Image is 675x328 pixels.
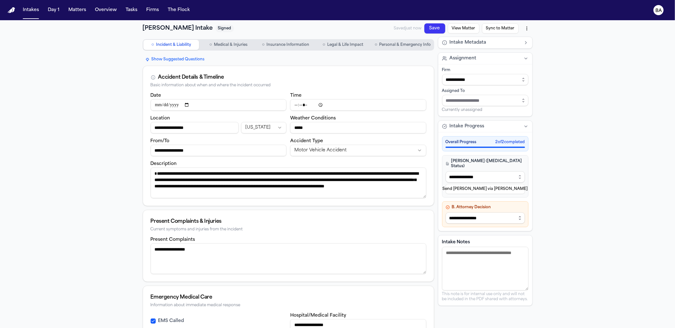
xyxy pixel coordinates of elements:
[450,39,486,46] span: Intake Metadata
[290,313,346,318] label: Hospital/Medical Facility
[123,4,140,16] button: Tasks
[151,161,177,166] label: Description
[521,23,533,34] button: More actions
[214,42,247,47] span: Medical & Injuries
[446,205,525,210] h4: B. Attorney Decision
[151,218,426,225] div: Present Complaints & Injuries
[8,7,15,13] img: Finch Logo
[165,4,192,16] button: The Flock
[290,93,302,98] label: Time
[258,40,314,50] button: Go to Insurance Information
[438,37,532,48] button: Intake Metadata
[375,42,377,48] span: ○
[241,122,286,133] button: Incident state
[442,292,528,302] p: This note is for internal use only and will not be included in the PDF shared with attorneys.
[143,24,213,33] h1: [PERSON_NAME] Intake
[151,167,427,198] textarea: Incident description
[438,53,532,64] button: Assignment
[322,42,325,48] span: ○
[143,56,207,63] button: Show Suggested Questions
[151,227,426,232] div: Current symptoms and injuries from the incident
[143,40,199,50] button: Go to Incident & Liability
[315,40,371,50] button: Go to Legal & Life Impact
[151,237,195,242] label: Present Complaints
[446,159,525,169] h4: [PERSON_NAME] ([MEDICAL_DATA] Status)
[482,23,519,33] button: Sync to Matter
[151,122,239,133] input: Incident location
[92,4,119,16] button: Overview
[144,4,161,16] button: Firms
[20,4,41,16] button: Intakes
[442,95,528,106] input: Assign to staff member
[290,139,323,143] label: Accident Type
[262,42,265,48] span: ○
[8,7,15,13] a: Home
[45,4,62,16] button: Day 1
[151,93,161,98] label: Date
[442,247,528,290] textarea: Intake notes
[442,88,528,94] div: Assigned To
[290,116,336,121] label: Weather Conditions
[446,184,525,194] button: Send [PERSON_NAME] via [PERSON_NAME]
[151,116,170,121] label: Location
[327,42,363,47] span: Legal & Life Impact
[448,23,479,33] button: View Matter
[158,74,224,81] div: Accident Details & Timeline
[450,123,484,130] span: Intake Progress
[442,107,483,112] span: Currently unassigned
[442,68,528,73] div: Firm
[151,294,426,301] div: Emergency Medical Care
[290,99,426,111] input: Incident time
[424,23,445,33] button: Save
[496,140,525,145] span: 2 of 2 completed
[151,139,170,143] label: From/To
[151,99,287,111] input: Incident date
[151,145,287,156] input: From/To destination
[438,121,532,132] button: Intake Progress
[151,83,426,88] div: Basic information about when and where the incident occurred
[394,26,422,31] span: Saved just now
[216,25,234,32] span: Signed
[266,42,309,47] span: Insurance Information
[372,40,433,50] button: Go to Personal & Emergency Info
[450,55,477,62] span: Assignment
[209,42,212,48] span: ○
[446,140,477,145] span: Overall Progress
[151,303,426,308] div: Information about immediate medical response
[379,42,431,47] span: Personal & Emergency Info
[290,122,426,133] input: Weather conditions
[151,42,154,48] span: ○
[442,74,528,85] input: Select firm
[151,243,427,274] textarea: Present complaints
[66,4,89,16] button: Matters
[200,40,256,50] button: Go to Medical & Injuries
[156,42,191,47] span: Incident & Liability
[158,318,184,324] label: EMS Called
[442,239,528,246] label: Intake Notes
